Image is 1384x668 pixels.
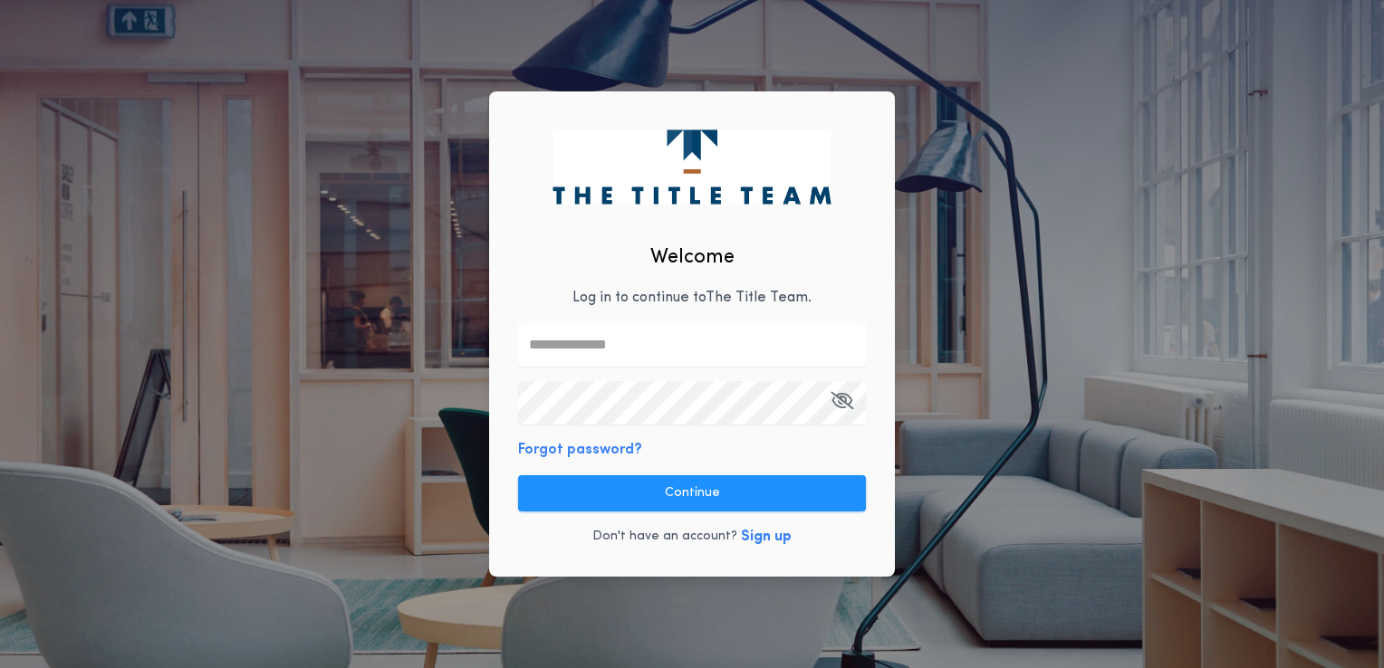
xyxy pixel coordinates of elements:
[741,526,792,548] button: Sign up
[592,528,737,546] p: Don't have an account?
[518,475,866,511] button: Continue
[650,243,735,272] h2: Welcome
[553,129,831,204] img: logo
[518,439,642,461] button: Forgot password?
[572,287,812,309] p: Log in to continue to The Title Team .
